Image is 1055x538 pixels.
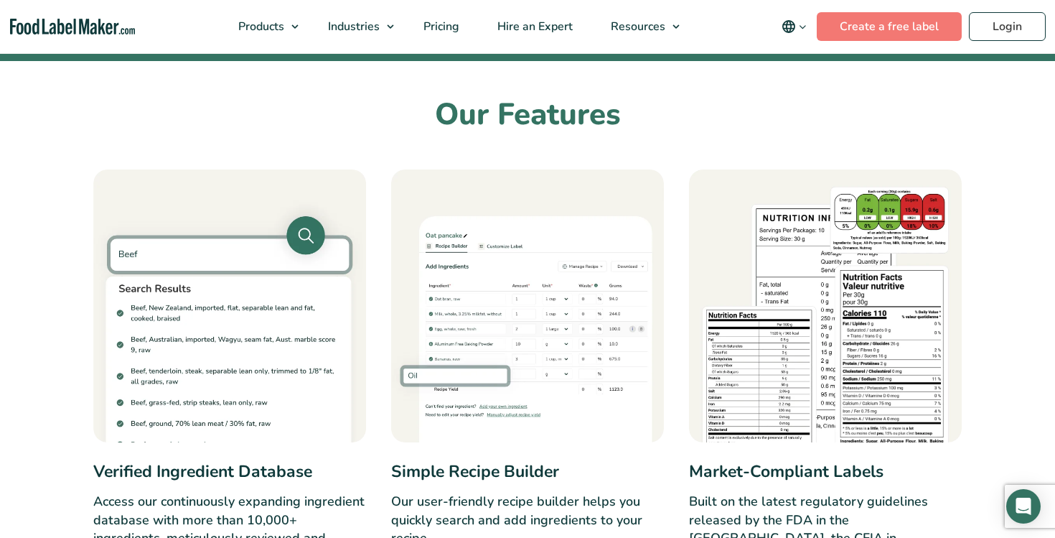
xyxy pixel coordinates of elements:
h3: Verified Ingredient Database [93,460,366,485]
h3: Market-Compliant Labels [689,460,962,485]
span: Resources [606,19,667,34]
a: Login [969,12,1046,41]
h3: Simple Recipe Builder [391,460,664,485]
div: Open Intercom Messenger [1006,489,1041,524]
span: Products [234,19,286,34]
span: Industries [324,19,381,34]
h2: Our Features [93,96,962,135]
span: Hire an Expert [493,19,574,34]
span: Pricing [419,19,461,34]
a: Create a free label [817,12,962,41]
